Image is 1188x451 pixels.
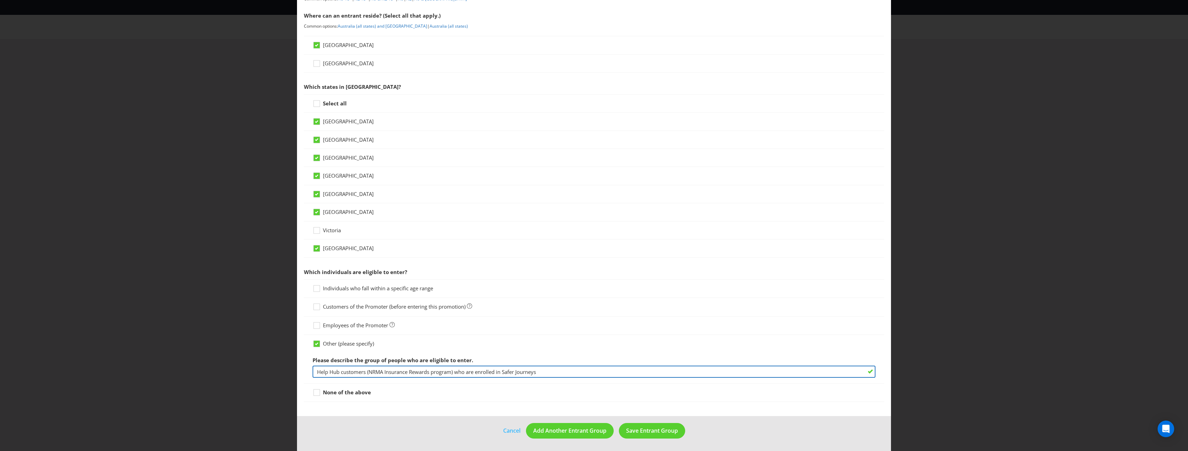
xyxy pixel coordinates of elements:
span: Other (please specify) [323,340,374,347]
div: Open Intercom Messenger [1158,421,1174,437]
span: Add Another Entrant Group [533,427,606,434]
a: Australia (all states) [430,23,468,29]
strong: Select all [323,100,347,107]
span: [GEOGRAPHIC_DATA] [323,41,374,48]
div: Where can an entrant reside? (Select all that apply.) [304,9,884,23]
span: Please describe the group of people who are eligible to enter. [313,357,473,364]
a: Australia (all states) and [GEOGRAPHIC_DATA] [338,23,427,29]
a: Cancel [503,426,521,435]
span: [GEOGRAPHIC_DATA] [323,136,374,143]
span: [GEOGRAPHIC_DATA] [323,154,374,161]
span: [GEOGRAPHIC_DATA] [323,208,374,215]
span: Employees of the Promoter [323,322,388,329]
span: [GEOGRAPHIC_DATA] [323,245,374,252]
span: Common options: [304,23,338,29]
span: Victoria [323,227,341,234]
span: Which states in [GEOGRAPHIC_DATA]? [304,83,401,90]
span: Which individuals are eligible to enter? [304,269,407,275]
button: Add Another Entrant Group [526,423,614,439]
span: | [427,23,430,29]
strong: None of the above [323,389,371,396]
span: Individuals who fall within a specific age range [323,285,433,292]
span: Save Entrant Group [626,427,678,434]
span: [GEOGRAPHIC_DATA] [323,172,374,179]
button: Save Entrant Group [619,423,685,439]
span: [GEOGRAPHIC_DATA] [323,190,374,197]
span: [GEOGRAPHIC_DATA] [323,118,374,125]
span: [GEOGRAPHIC_DATA] [323,60,374,67]
span: Customers of the Promoter (before entering this promotion) [323,303,466,310]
